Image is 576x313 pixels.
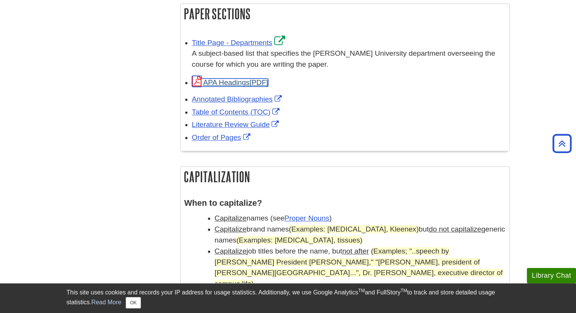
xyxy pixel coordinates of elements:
a: Back to Top [550,138,574,149]
span: (Examples: [MEDICAL_DATA], Kleenex) [289,225,419,233]
a: Link opens in new window [192,78,268,86]
u: Capitalize [215,214,247,222]
a: Proper Nouns [284,214,329,222]
sup: TM [358,288,365,293]
u: do not capitalize [429,225,481,233]
u: Capitalize [215,225,247,233]
u: Capitalize [215,247,247,255]
strong: When to capitalize? [184,198,262,208]
h2: Paper Sections [181,4,509,24]
a: Link opens in new window [192,108,282,116]
li: names (see ) [215,213,506,224]
button: Library Chat [527,268,576,283]
li: job titles before the name, but [215,246,506,290]
a: Link opens in new window [192,39,287,47]
button: Close [126,297,140,308]
div: This site uses cookies and records your IP address for usage statistics. Additionally, we use Goo... [67,288,510,308]
a: Link opens in new window [192,133,252,141]
div: A subject-based list that specifies the [PERSON_NAME] University department overseeing the course... [192,48,506,70]
span: (Examples: [MEDICAL_DATA], tissues) [236,236,362,244]
sup: TM [401,288,407,293]
a: Link opens in new window [192,95,284,103]
u: not after [342,247,369,255]
a: Link opens in new window [192,121,281,128]
h2: Capitalization [181,167,509,187]
li: brand names but generic names [215,224,506,246]
a: Read More [91,299,121,305]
